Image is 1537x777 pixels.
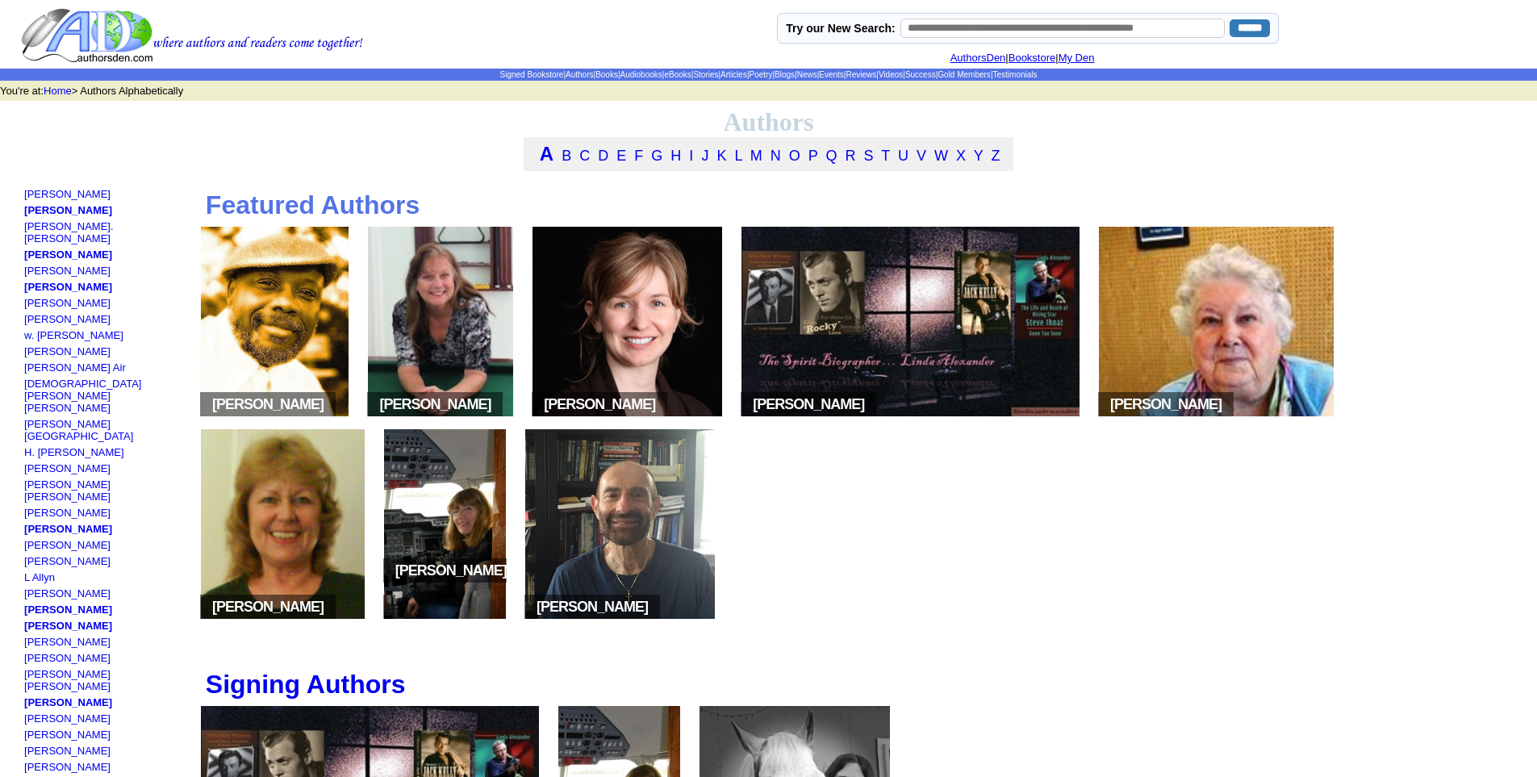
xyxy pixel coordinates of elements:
[750,148,762,164] a: M
[24,446,124,458] a: H. [PERSON_NAME]
[24,200,28,204] img: shim.gif
[24,341,28,345] img: shim.gif
[24,587,111,599] a: [PERSON_NAME]
[24,357,28,361] img: shim.gif
[598,148,608,164] a: D
[693,70,718,79] a: Stories
[378,612,512,624] a: space[PERSON_NAME]space
[789,148,800,164] a: O
[670,148,681,164] a: H
[491,401,499,409] img: space
[24,773,28,777] img: shim.gif
[362,409,519,421] a: space[PERSON_NAME]space
[24,277,28,281] img: shim.gif
[634,148,643,164] a: F
[24,741,28,745] img: shim.gif
[720,70,747,79] a: Articles
[24,374,28,378] img: shim.gif
[819,70,844,79] a: Events
[934,148,948,164] a: W
[723,107,813,136] font: Authors
[200,392,336,416] span: [PERSON_NAME]
[689,148,693,164] a: I
[24,325,28,329] img: shim.gif
[24,632,28,636] img: shim.gif
[383,604,391,612] img: space
[204,401,212,409] img: space
[797,70,817,79] a: News
[499,70,1037,79] span: | | | | | | | | | | | | | | |
[324,401,332,409] img: space
[24,458,28,462] img: shim.gif
[24,361,126,374] a: [PERSON_NAME] Air
[24,265,111,277] a: [PERSON_NAME]
[24,620,112,632] a: [PERSON_NAME]
[956,148,966,164] a: X
[24,188,111,200] a: [PERSON_NAME]
[786,22,895,35] label: Try our New Search:
[536,401,544,409] img: space
[24,616,28,620] img: shim.gif
[938,70,991,79] a: Gold Members
[734,148,741,164] a: L
[24,696,112,708] a: [PERSON_NAME]
[24,668,111,692] a: [PERSON_NAME] [PERSON_NAME]
[950,52,1106,64] font: | |
[24,216,28,220] img: shim.gif
[24,309,28,313] img: shim.gif
[44,85,72,97] a: Home
[24,261,28,265] img: shim.gif
[846,148,856,164] a: R
[324,604,332,612] img: space
[371,401,379,409] img: space
[771,148,781,164] a: N
[950,52,1006,64] a: AuthorsDen
[540,143,553,165] b: A
[905,70,936,79] a: Success
[24,708,28,712] img: shim.gif
[24,474,28,478] img: shim.gif
[24,204,112,216] a: [PERSON_NAME]
[24,507,111,519] a: [PERSON_NAME]
[562,148,571,164] a: B
[24,712,111,725] a: [PERSON_NAME]
[367,392,503,416] span: [PERSON_NAME]
[24,220,114,244] a: [PERSON_NAME]. [PERSON_NAME]
[24,519,28,523] img: shim.gif
[383,558,507,619] span: [PERSON_NAME]
[898,148,908,164] a: U
[808,148,818,164] a: P
[499,70,563,79] a: Signed Bookstore
[206,190,420,219] b: Featured Authors
[200,595,336,619] span: [PERSON_NAME]
[24,583,28,587] img: shim.gif
[24,418,133,442] a: [PERSON_NAME][GEOGRAPHIC_DATA]
[616,148,626,164] a: E
[1222,401,1230,409] img: space
[24,293,28,297] img: shim.gif
[881,148,890,164] a: T
[991,148,1000,164] a: Z
[24,329,123,341] a: w. [PERSON_NAME]
[524,595,660,619] span: [PERSON_NAME]
[24,636,111,648] a: [PERSON_NAME]
[24,297,111,309] a: [PERSON_NAME]
[24,757,28,761] img: shim.gif
[206,670,406,699] a: Signing Authors
[595,70,618,79] a: Books
[24,725,28,729] img: shim.gif
[21,7,363,64] img: logo.gif
[24,539,111,551] a: [PERSON_NAME]
[775,70,795,79] a: Blogs
[520,612,720,624] a: space[PERSON_NAME]space
[579,148,590,164] a: C
[24,462,111,474] a: [PERSON_NAME]
[24,555,111,567] a: [PERSON_NAME]
[24,648,28,652] img: shim.gif
[24,571,55,583] a: L Allyn
[826,148,837,164] a: Q
[24,503,28,507] img: shim.gif
[24,652,111,664] a: [PERSON_NAME]
[195,612,370,624] a: space[PERSON_NAME]space
[992,70,1037,79] a: Testimonials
